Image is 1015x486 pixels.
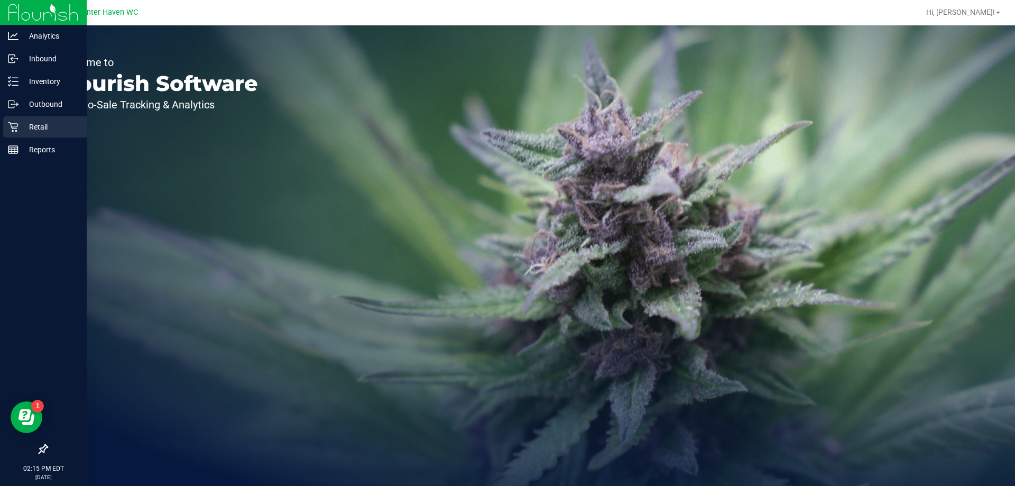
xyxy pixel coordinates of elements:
[8,99,19,109] inline-svg: Outbound
[8,76,19,87] inline-svg: Inventory
[19,121,82,133] p: Retail
[19,30,82,42] p: Analytics
[19,75,82,88] p: Inventory
[78,8,138,17] span: Winter Haven WC
[19,52,82,65] p: Inbound
[57,99,258,110] p: Seed-to-Sale Tracking & Analytics
[5,464,82,473] p: 02:15 PM EDT
[19,98,82,111] p: Outbound
[8,31,19,41] inline-svg: Analytics
[11,401,42,433] iframe: Resource center
[31,400,44,412] iframe: Resource center unread badge
[57,57,258,68] p: Welcome to
[8,144,19,155] inline-svg: Reports
[926,8,995,16] span: Hi, [PERSON_NAME]!
[5,473,82,481] p: [DATE]
[8,122,19,132] inline-svg: Retail
[8,53,19,64] inline-svg: Inbound
[57,73,258,94] p: Flourish Software
[19,143,82,156] p: Reports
